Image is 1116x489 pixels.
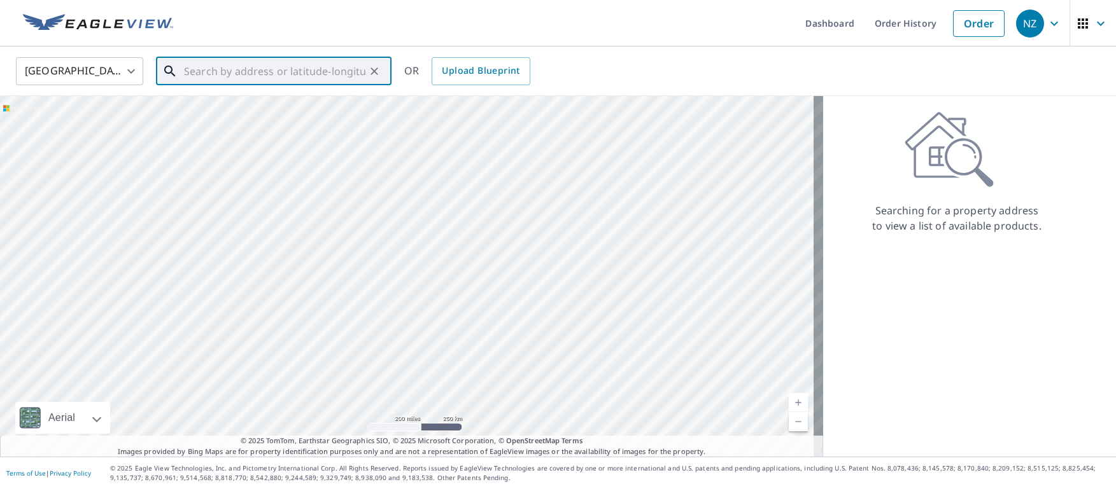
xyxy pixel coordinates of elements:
p: Searching for a property address to view a list of available products. [872,203,1042,233]
a: OpenStreetMap [506,436,560,445]
a: Terms of Use [6,469,46,478]
a: Terms [562,436,583,445]
span: © 2025 TomTom, Earthstar Geographics SIO, © 2025 Microsoft Corporation, © [241,436,583,446]
div: OR [404,57,530,85]
div: NZ [1016,10,1044,38]
a: Upload Blueprint [432,57,530,85]
a: Current Level 5, Zoom In [789,393,808,412]
a: Order [953,10,1005,37]
div: [GEOGRAPHIC_DATA] [16,53,143,89]
a: Privacy Policy [50,469,91,478]
button: Clear [365,62,383,80]
a: Current Level 5, Zoom Out [789,412,808,431]
div: Aerial [45,402,79,434]
span: Upload Blueprint [442,63,519,79]
p: | [6,469,91,477]
input: Search by address or latitude-longitude [184,53,365,89]
p: © 2025 Eagle View Technologies, Inc. and Pictometry International Corp. All Rights Reserved. Repo... [110,464,1110,483]
img: EV Logo [23,14,173,33]
div: Aerial [15,402,110,434]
